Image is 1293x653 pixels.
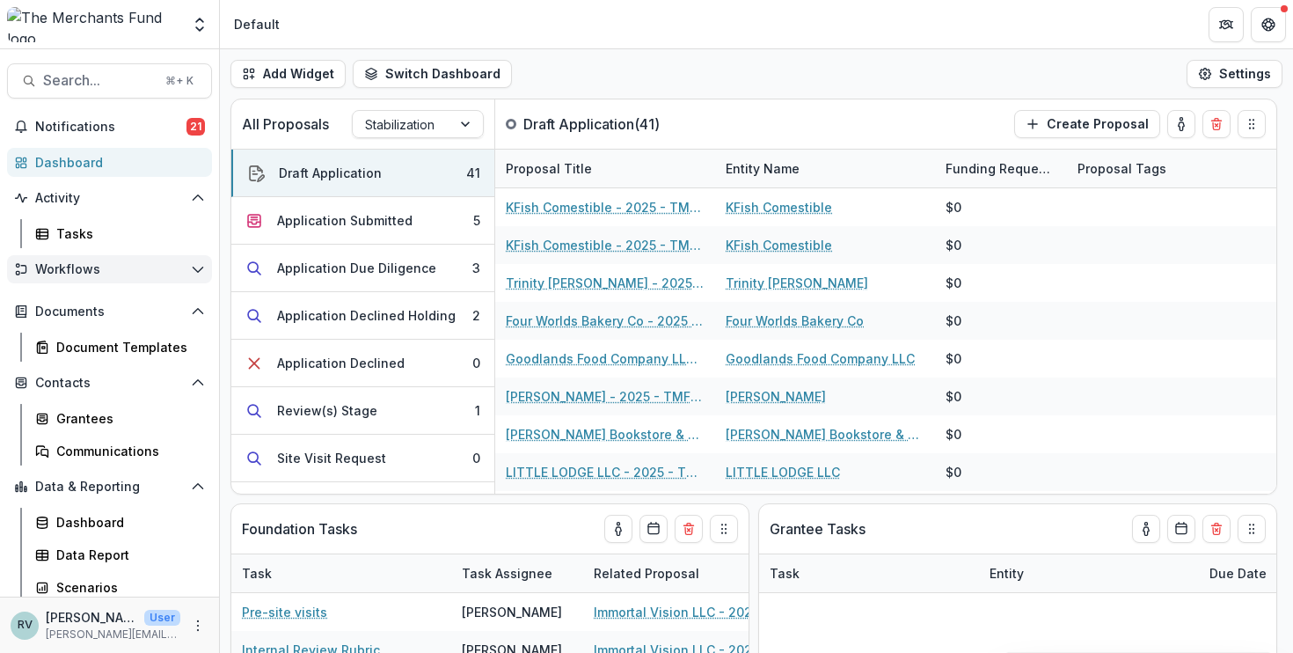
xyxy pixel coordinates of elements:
[726,236,832,254] a: KFish Comestible
[353,60,512,88] button: Switch Dashboard
[1067,159,1177,178] div: Proposal Tags
[1187,60,1282,88] button: Settings
[277,401,377,420] div: Review(s) Stage
[1202,515,1231,543] button: Delete card
[7,255,212,283] button: Open Workflows
[726,425,924,444] a: [PERSON_NAME] Bookstore & Gift Shop
[726,387,826,406] a: [PERSON_NAME]
[979,564,1034,583] div: Entity
[946,425,961,444] div: $0
[506,198,705,216] a: KFish Comestible - 2025 - TMF 2025 Stabilization Grant Program
[7,113,212,141] button: Notifications21
[946,198,961,216] div: $0
[1202,110,1231,138] button: Delete card
[56,409,198,428] div: Grantees
[28,573,212,602] a: Scenarios
[242,518,357,539] p: Foundation Tasks
[979,554,1199,592] div: Entity
[231,245,494,292] button: Application Due Diligence3
[466,164,480,182] div: 41
[583,564,710,583] div: Related Proposal
[231,435,494,482] button: Site Visit Request0
[473,211,480,230] div: 5
[726,312,864,330] a: Four Worlds Bakery Co
[1167,515,1195,543] button: Calendar
[946,312,961,330] div: $0
[1209,7,1244,42] button: Partners
[187,615,208,636] button: More
[715,159,810,178] div: Entity Name
[277,259,436,277] div: Application Due Diligence
[506,463,705,481] a: LITTLE LODGE LLC - 2025 - TMF 2025 Stabilization Grant Program
[242,114,329,135] p: All Proposals
[475,401,480,420] div: 1
[56,442,198,460] div: Communications
[946,274,961,292] div: $0
[1067,150,1287,187] div: Proposal Tags
[46,608,137,627] p: [PERSON_NAME]
[506,274,705,292] a: Trinity [PERSON_NAME] - 2025 - TMF 2025 Stabilization Grant Program
[242,603,327,621] a: Pre-site visits
[28,437,212,466] a: Communications
[56,578,198,597] div: Scenarios
[495,159,603,178] div: Proposal Title
[231,564,282,583] div: Task
[506,236,705,254] a: KFish Comestible - 2025 - TMF 2025 Stabilization Grant Program
[279,164,382,182] div: Draft Application
[277,354,405,372] div: Application Declined
[7,369,212,397] button: Open Contacts
[186,118,205,136] span: 21
[7,7,180,42] img: The Merchants Fund logo
[639,515,668,543] button: Calendar
[28,540,212,569] a: Data Report
[231,554,451,592] div: Task
[35,376,184,391] span: Contacts
[759,554,979,592] div: Task
[726,274,868,292] a: Trinity [PERSON_NAME]
[7,184,212,212] button: Open Activity
[770,518,866,539] p: Grantee Tasks
[56,224,198,243] div: Tasks
[234,15,280,33] div: Default
[28,508,212,537] a: Dashboard
[277,211,413,230] div: Application Submitted
[1199,564,1277,583] div: Due Date
[506,349,705,368] a: Goodlands Food Company LLC - 2025 - TMF 2025 Stabilization Grant Program
[710,515,738,543] button: Drag
[1167,110,1195,138] button: toggle-assigned-to-me
[583,554,803,592] div: Related Proposal
[46,627,180,642] p: [PERSON_NAME][EMAIL_ADDRESS][DOMAIN_NAME]
[28,333,212,362] a: Document Templates
[277,449,386,467] div: Site Visit Request
[227,11,287,37] nav: breadcrumb
[451,554,583,592] div: Task Assignee
[231,340,494,387] button: Application Declined0
[594,603,793,621] a: Immortal Vision LLC - 2025 - TMF 2025 Stabilization Grant Program
[451,564,563,583] div: Task Assignee
[230,60,346,88] button: Add Widget
[935,159,1067,178] div: Funding Requested
[726,349,915,368] a: Goodlands Food Company LLC
[35,191,184,206] span: Activity
[726,198,832,216] a: KFish Comestible
[7,148,212,177] a: Dashboard
[935,150,1067,187] div: Funding Requested
[43,72,155,89] span: Search...
[506,312,705,330] a: Four Worlds Bakery Co - 2025 - TMF 2025 Stabilization Grant Program
[187,7,212,42] button: Open entity switcher
[7,473,212,501] button: Open Data & Reporting
[144,610,180,626] p: User
[231,387,494,435] button: Review(s) Stage1
[277,306,456,325] div: Application Declined Holding
[715,150,935,187] div: Entity Name
[7,63,212,99] button: Search...
[946,387,961,406] div: $0
[35,262,184,277] span: Workflows
[231,197,494,245] button: Application Submitted5
[56,546,198,564] div: Data Report
[495,150,715,187] div: Proposal Title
